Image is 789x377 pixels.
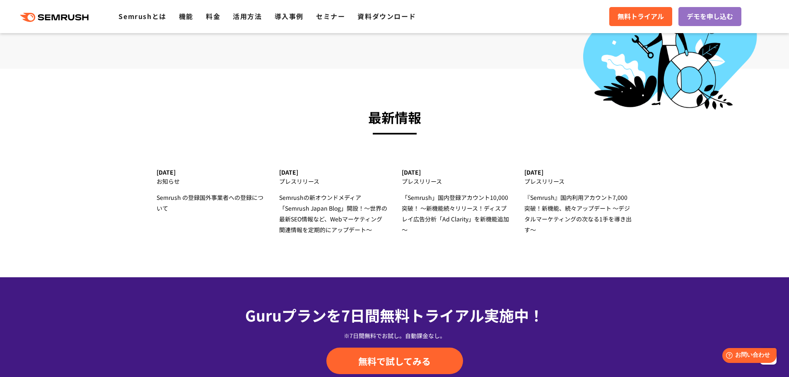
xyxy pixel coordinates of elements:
[157,169,265,214] a: [DATE] お知らせ Semrush の登録国外事業者への登録について
[279,193,387,234] span: Semrushの新オウンドメディア 「Semrush Japan Blog」開設！～世界の最新SEO情報など、Webマーケティング関連情報を定期的にアップデート～
[402,169,510,176] div: [DATE]
[177,304,612,326] div: Guruプランを7日間
[157,193,263,212] span: Semrush の登録国外事業者への登録について
[275,11,304,21] a: 導入事例
[715,345,780,368] iframe: Help widget launcher
[524,169,632,235] a: [DATE] プレスリリース 『Semrush』国内利用アカウント7,000突破！新機能、続々アップデート ～デジタルマーケティングの次なる1手を導き出す～
[402,169,510,235] a: [DATE] プレスリリース 「Semrush」国内登録アカウント10,000突破！ ～新機能続々リリース！ディスプレイ広告分析「Ad Clarity」を新機能追加～
[316,11,345,21] a: セミナー
[279,169,387,235] a: [DATE] プレスリリース Semrushの新オウンドメディア 「Semrush Japan Blog」開設！～世界の最新SEO情報など、Webマーケティング関連情報を定期的にアップデート～
[157,106,633,128] h3: 最新情報
[687,11,733,22] span: デモを申し込む
[524,169,632,176] div: [DATE]
[524,176,632,187] div: プレスリリース
[157,176,265,187] div: お知らせ
[326,348,463,374] a: 無料で試してみる
[279,169,387,176] div: [DATE]
[609,7,672,26] a: 無料トライアル
[179,11,193,21] a: 機能
[206,11,220,21] a: 料金
[380,304,544,326] span: 無料トライアル実施中！
[357,11,416,21] a: 資料ダウンロード
[618,11,664,22] span: 無料トライアル
[358,355,431,367] span: 無料で試してみる
[678,7,741,26] a: デモを申し込む
[402,176,510,187] div: プレスリリース
[233,11,262,21] a: 活用方法
[279,176,387,187] div: プレスリリース
[157,169,265,176] div: [DATE]
[177,331,612,340] div: ※7日間無料でお試し。自動課金なし。
[524,193,632,234] span: 『Semrush』国内利用アカウント7,000突破！新機能、続々アップデート ～デジタルマーケティングの次なる1手を導き出す～
[402,193,509,234] span: 「Semrush」国内登録アカウント10,000突破！ ～新機能続々リリース！ディスプレイ広告分析「Ad Clarity」を新機能追加～
[118,11,166,21] a: Semrushとは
